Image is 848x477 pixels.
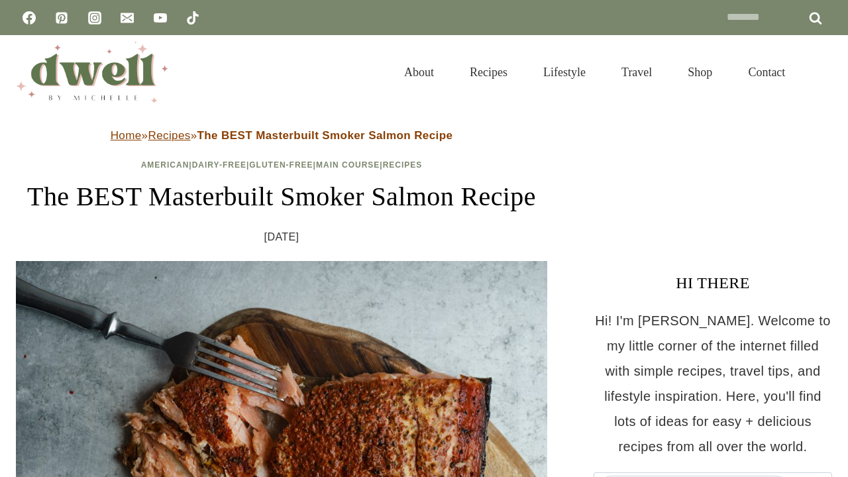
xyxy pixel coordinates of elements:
a: YouTube [147,5,174,31]
strong: The BEST Masterbuilt Smoker Salmon Recipe [197,129,453,142]
a: Email [114,5,140,31]
a: Home [111,129,142,142]
a: TikTok [180,5,206,31]
p: Hi! I'm [PERSON_NAME]. Welcome to my little corner of the internet filled with simple recipes, tr... [594,308,832,459]
a: Lifestyle [525,49,604,95]
a: About [386,49,452,95]
a: Dairy-Free [192,160,246,170]
button: View Search Form [810,61,832,83]
a: Facebook [16,5,42,31]
span: | | | | [141,160,423,170]
a: Travel [604,49,670,95]
a: Recipes [148,129,190,142]
a: Recipes [383,160,423,170]
img: DWELL by michelle [16,42,168,103]
a: Instagram [81,5,108,31]
a: Main Course [316,160,380,170]
a: Contact [730,49,803,95]
a: American [141,160,189,170]
time: [DATE] [264,227,299,247]
span: » » [111,129,453,142]
a: Pinterest [48,5,75,31]
h3: HI THERE [594,271,832,295]
a: Gluten-Free [249,160,313,170]
h1: The BEST Masterbuilt Smoker Salmon Recipe [16,177,547,217]
a: Recipes [452,49,525,95]
a: Shop [670,49,730,95]
nav: Primary Navigation [386,49,803,95]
